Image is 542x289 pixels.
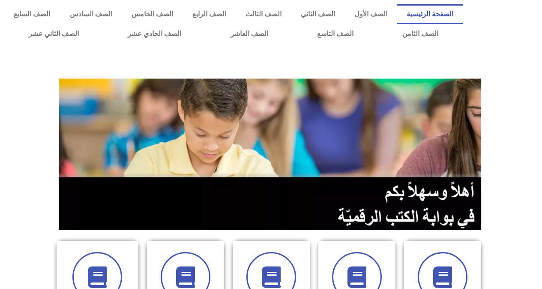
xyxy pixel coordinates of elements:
a: الصف السابع [4,4,60,24]
a: الصف السادس [60,4,122,24]
a: الصف الثالث [236,4,291,24]
a: الصف الثاني عشر [4,24,103,44]
a: الصف العاشر [206,24,293,44]
a: الصفحة الرئيسية [397,4,463,24]
a: الصف الخامس [122,4,183,24]
a: الصف الثامن [378,24,463,44]
a: الصف الأول [344,4,397,24]
a: الصف الرابع [183,4,236,24]
a: الصف التاسع [293,24,378,44]
a: الصف الحادي عشر [103,24,206,44]
a: الصف الثاني [291,4,344,24]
